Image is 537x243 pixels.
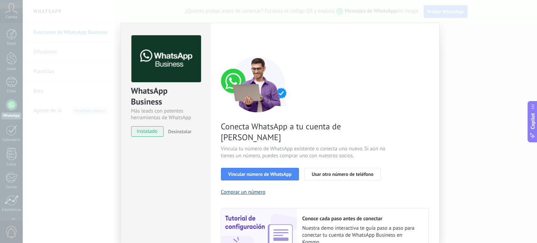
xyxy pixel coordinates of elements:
span: Vincula tu número de WhatsApp existente o conecta uno nuevo. Si aún no tienes un número, puedes c... [221,145,387,159]
button: Comprar un número [221,189,266,195]
img: connect number [221,56,294,112]
span: Vincular número de WhatsApp [228,172,292,177]
img: logo_main.png [131,35,201,83]
div: WhatsApp Business [131,85,200,108]
button: Vincular número de WhatsApp [221,168,299,180]
span: instalado [131,126,163,137]
button: Usar otro número de teléfono [305,168,381,180]
div: Más leads con potentes herramientas de WhatsApp [131,108,200,121]
span: Usar otro número de teléfono [312,172,373,177]
span: Conecta WhatsApp a tu cuenta de [PERSON_NAME] [221,121,387,143]
h2: Conoce cada paso antes de conectar [302,215,421,222]
span: Copilot [529,113,536,129]
span: Desinstalar [168,128,192,135]
button: Desinstalar [165,126,192,137]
